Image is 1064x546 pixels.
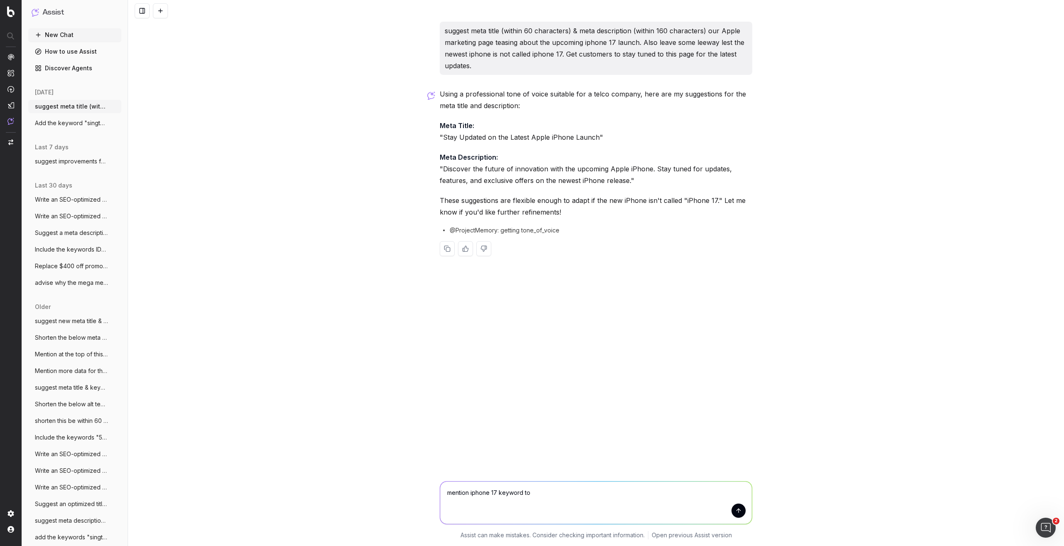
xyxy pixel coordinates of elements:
button: Write an SEO-optimized content about the [28,210,121,223]
button: suggest meta description for this page h [28,514,121,527]
button: suggest improvements for the below meta [28,155,121,168]
img: Switch project [8,139,13,145]
strong: Meta Description: [440,153,498,161]
button: suggest meta title (within 60 characters [28,100,121,113]
img: Assist [32,8,39,16]
button: Add the keyword "singtel" to the below h [28,116,121,130]
span: Add the keyword "singtel" to the below h [35,119,108,127]
button: suggest meta title & keywords for our pa [28,381,121,394]
span: @ProjectMemory: getting tone_of_voice [450,226,559,235]
img: My account [7,526,14,533]
p: suggest meta title (within 60 characters) & meta description (within 160 characters) our Apple ma... [445,25,747,72]
img: Analytics [7,54,14,60]
img: Setting [7,510,14,517]
span: last 30 days [35,181,72,190]
button: Suggest a meta description of less than [28,226,121,240]
span: Shorten the below alt text to be less th [35,400,108,408]
span: Write an SEO-optimized content about the [35,212,108,220]
button: Suggest an optimized title and descripti [28,497,121,511]
span: Mention more data for the same price in [35,367,108,375]
iframe: Intercom live chat [1036,518,1056,538]
button: suggest new meta title & description to [28,314,121,328]
span: suggest meta description for this page h [35,516,108,525]
span: older [35,303,51,311]
button: Write an SEO-optimized content in a simi [28,447,121,461]
a: How to use Assist [28,45,121,58]
a: Open previous Assist version [652,531,732,539]
img: Botify assist logo [427,91,435,100]
button: Include the keywords "5G+ priority" as i [28,431,121,444]
img: Botify logo [7,6,15,17]
button: shorten this be within 60 characters Sin [28,414,121,427]
span: Include the keywords IDD Calls & global [35,245,108,254]
a: Discover Agents [28,62,121,75]
button: Shorten the below meta description to be [28,331,121,344]
strong: Meta Title: [440,121,474,130]
button: New Chat [28,28,121,42]
span: add the keywords "singtel" & "[GEOGRAPHIC_DATA]" [35,533,108,541]
span: suggest new meta title & description to [35,317,108,325]
span: Write an SEO-optimized content in a simi [35,450,108,458]
span: shorten this be within 60 characters Sin [35,417,108,425]
button: advise why the mega menu in this page ht [28,276,121,289]
p: "Discover the future of innovation with the upcoming Apple iPhone. Stay tuned for updates, featur... [440,151,752,186]
button: Replace $400 off promo in the below cont [28,259,121,273]
span: [DATE] [35,88,54,96]
span: suggest meta title (within 60 characters [35,102,108,111]
img: Studio [7,102,14,109]
span: advise why the mega menu in this page ht [35,279,108,287]
span: suggest improvements for the below meta [35,157,108,166]
span: last 7 days [35,143,69,151]
span: Write an SEO-optimized content about the [35,195,108,204]
span: Replace $400 off promo in the below cont [35,262,108,270]
p: "Stay Updated on the Latest Apple iPhone Launch" [440,120,752,143]
button: Include the keywords IDD Calls & global [28,243,121,256]
span: Include the keywords "5G+ priority" as i [35,433,108,442]
span: 2 [1053,518,1059,524]
button: Write an SEO-optimized content in a simi [28,464,121,477]
p: Using a professional tone of voice suitable for a telco company, here are my suggestions for the ... [440,88,752,111]
h1: Assist [42,7,64,18]
span: Write an SEO-optimized content in a simi [35,483,108,492]
span: Mention at the top of this article that [35,350,108,358]
p: These suggestions are flexible enough to adapt if the new iPhone isn't called "iPhone 17." Let me... [440,195,752,218]
span: Shorten the below meta description to be [35,334,108,342]
p: Assist can make mistakes. Consider checking important information. [461,531,645,539]
button: Mention more data for the same price in [28,364,121,378]
button: Write an SEO-optimized content about the [28,193,121,206]
button: Mention at the top of this article that [28,348,121,361]
img: Assist [7,118,14,125]
img: Activation [7,86,14,93]
button: add the keywords "singtel" & "[GEOGRAPHIC_DATA]" [28,531,121,544]
span: Write an SEO-optimized content in a simi [35,467,108,475]
button: Assist [32,7,118,18]
button: Write an SEO-optimized content in a simi [28,481,121,494]
span: suggest meta title & keywords for our pa [35,383,108,392]
button: Shorten the below alt text to be less th [28,398,121,411]
textarea: mention iphone 17 keyword to [440,482,752,524]
span: Suggest a meta description of less than [35,229,108,237]
img: Intelligence [7,69,14,77]
span: Suggest an optimized title and descripti [35,500,108,508]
